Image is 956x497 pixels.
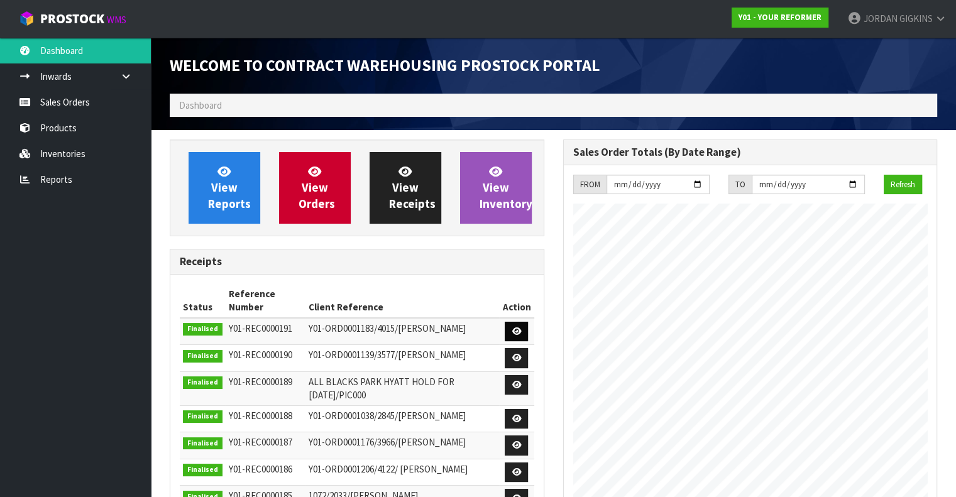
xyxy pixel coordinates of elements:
span: View Reports [208,164,251,211]
span: Finalised [183,464,223,476]
span: Y01-ORD0001206/4122/ [PERSON_NAME] [308,463,467,475]
div: FROM [573,175,607,195]
span: Finalised [183,437,223,450]
img: cube-alt.png [19,11,35,26]
span: ProStock [40,11,104,27]
th: Status [180,284,226,318]
th: Client Reference [305,284,499,318]
a: ViewReports [189,152,260,224]
h3: Sales Order Totals (By Date Range) [573,146,928,158]
span: Y01-ORD0001176/3966/[PERSON_NAME] [308,436,465,448]
span: Finalised [183,376,223,389]
a: ViewReceipts [370,152,441,224]
span: Y01-ORD0001038/2845/[PERSON_NAME] [308,410,465,422]
a: ViewOrders [279,152,351,224]
span: Y01-ORD0001183/4015/[PERSON_NAME] [308,322,465,334]
button: Refresh [884,175,922,195]
span: Finalised [183,350,223,363]
th: Action [499,284,534,318]
span: JORDAN [864,13,898,25]
span: View Inventory [480,164,532,211]
a: ViewInventory [460,152,532,224]
strong: Y01 - YOUR REFORMER [739,12,821,23]
span: Finalised [183,323,223,336]
span: Y01-REC0000186 [229,463,292,475]
span: Welcome to Contract Warehousing ProStock Portal [170,55,600,75]
span: Y01-REC0000191 [229,322,292,334]
div: TO [728,175,752,195]
span: Y01-REC0000190 [229,349,292,361]
span: ALL BLACKS PARK HYATT HOLD FOR [DATE]/PIC000 [308,376,454,401]
span: Y01-REC0000187 [229,436,292,448]
span: View Orders [299,164,335,211]
th: Reference Number [226,284,305,318]
span: View Receipts [389,164,436,211]
span: GIGKINS [899,13,933,25]
small: WMS [107,14,126,26]
span: Y01-ORD0001139/3577/[PERSON_NAME] [308,349,465,361]
span: Dashboard [179,99,222,111]
span: Finalised [183,410,223,423]
span: Y01-REC0000188 [229,410,292,422]
span: Y01-REC0000189 [229,376,292,388]
h3: Receipts [180,256,534,268]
